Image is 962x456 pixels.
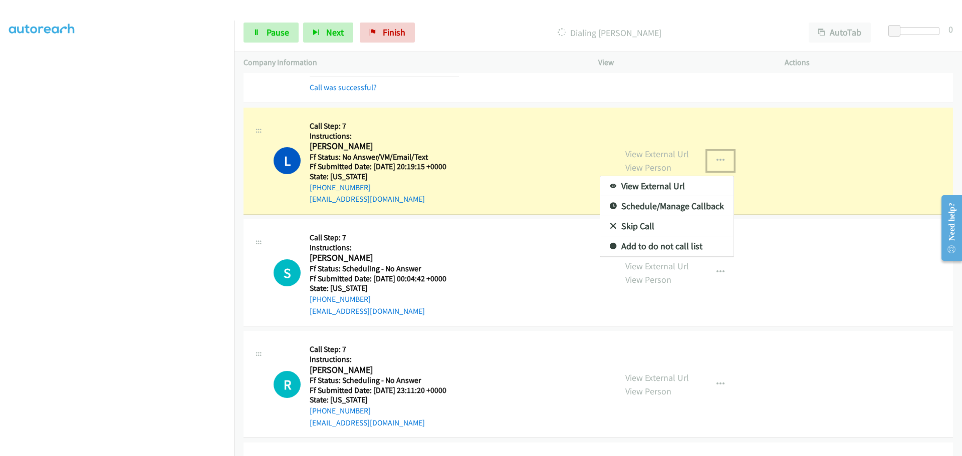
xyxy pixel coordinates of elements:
a: Skip Call [600,216,734,236]
h1: S [274,259,301,286]
iframe: Resource Center [933,188,962,268]
h1: R [274,371,301,398]
a: Schedule/Manage Callback [600,196,734,216]
a: View External Url [600,176,734,196]
a: Add to do not call list [600,236,734,256]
